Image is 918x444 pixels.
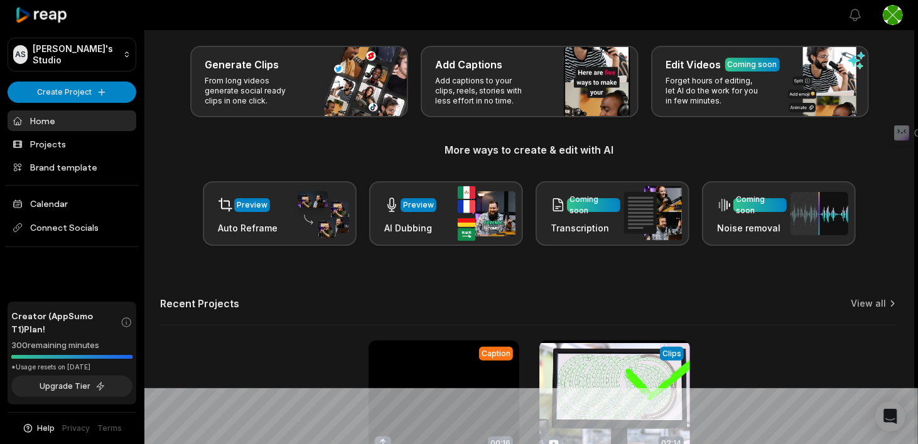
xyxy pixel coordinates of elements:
button: Help [22,423,55,434]
img: auto_reframe.png [291,189,349,238]
p: Add captions to your clips, reels, stories with less effort in no time. [436,76,533,106]
h3: More ways to create & edit with AI [160,142,899,157]
a: Terms [98,423,122,434]
h3: Edit Videos [666,57,721,72]
span: Connect Socials [8,216,136,239]
h3: Generate Clips [205,57,279,72]
img: noise_removal.png [791,192,848,235]
h3: Noise removal [717,221,787,235]
a: Projects [8,134,136,154]
a: Home [8,110,136,131]
a: Privacy [63,423,90,434]
div: *Usage resets on [DATE] [11,362,132,372]
img: transcription.png [624,186,682,240]
div: Open Intercom Messenger [875,401,905,431]
h3: Transcription [551,221,620,235]
a: Calendar [8,193,136,214]
button: Upgrade Tier [11,376,132,397]
h2: Recent Projects [160,297,239,310]
div: Coming soon [728,59,777,70]
p: [PERSON_NAME]'s Studio [33,43,118,66]
div: AS [13,45,28,64]
img: ai_dubbing.png [458,186,516,241]
p: From long videos generate social ready clips in one click. [205,76,303,106]
div: 300 remaining minutes [11,339,132,352]
h3: Auto Reframe [218,221,278,235]
h3: AI Dubbing [384,221,436,235]
div: Coming soon [570,194,618,216]
a: View all [851,297,886,310]
div: Coming soon [736,194,784,216]
div: Preview [237,199,267,211]
h3: Add Captions [436,57,503,72]
p: Forget hours of editing, let AI do the work for you in few minutes. [666,76,764,106]
a: Brand template [8,157,136,177]
button: Create Project [8,82,136,103]
div: Preview [403,199,434,211]
span: Help [38,423,55,434]
span: Creator (AppSumo T1) Plan! [11,309,121,336]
